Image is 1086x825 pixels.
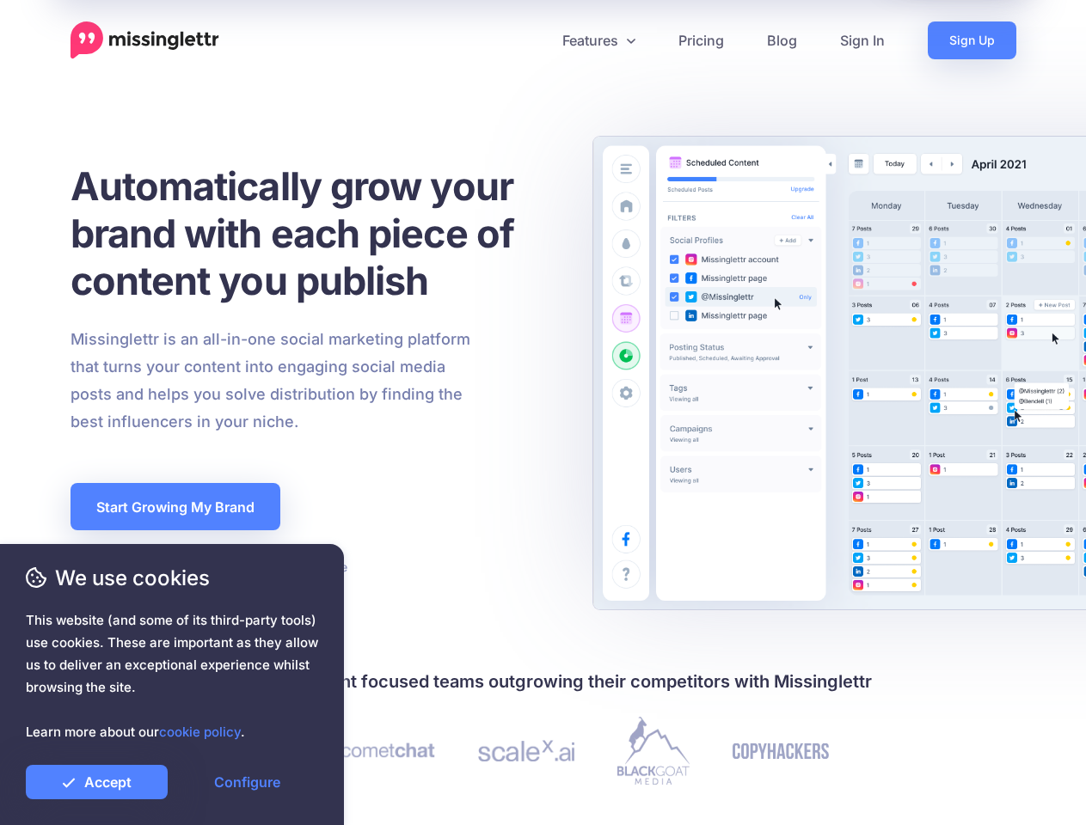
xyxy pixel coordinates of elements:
[541,21,657,59] a: Features
[71,162,556,304] h1: Automatically grow your brand with each piece of content you publish
[928,21,1016,59] a: Sign Up
[26,765,168,799] a: Accept
[176,765,318,799] a: Configure
[745,21,819,59] a: Blog
[71,668,1016,695] h4: Join 30,000+ creators and content focused teams outgrowing their competitors with Missinglettr
[26,563,318,593] span: We use cookies
[657,21,745,59] a: Pricing
[159,724,241,740] a: cookie policy
[26,609,318,743] span: This website (and some of its third-party tools) use cookies. These are important as they allow u...
[71,483,280,530] a: Start Growing My Brand
[71,326,471,436] p: Missinglettr is an all-in-one social marketing platform that turns your content into engaging soc...
[71,21,219,59] a: Home
[819,21,906,59] a: Sign In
